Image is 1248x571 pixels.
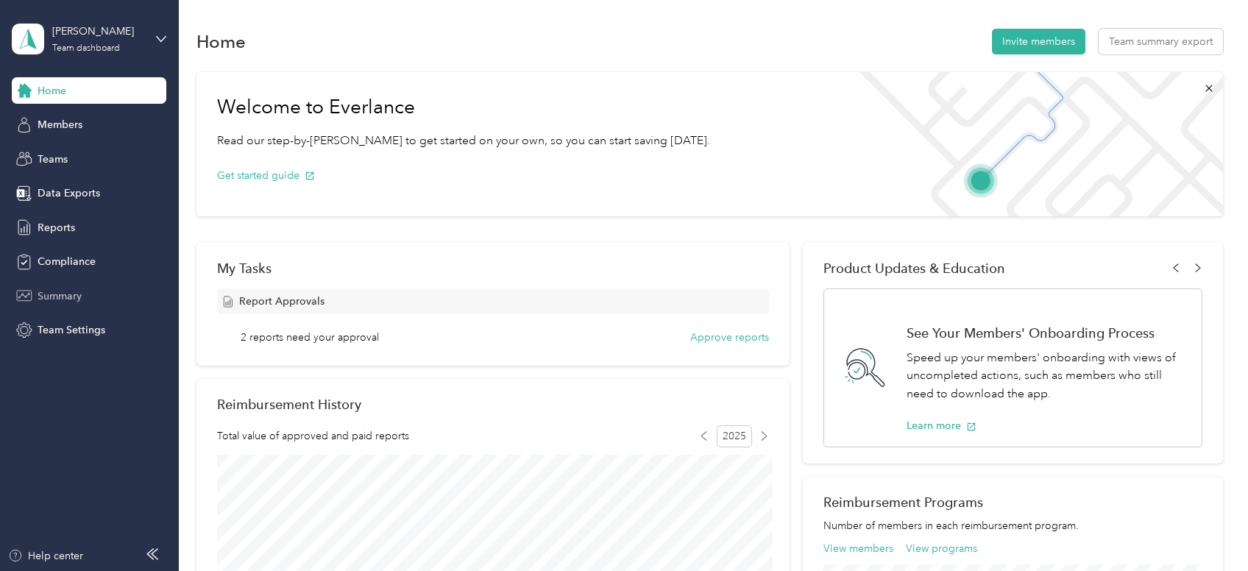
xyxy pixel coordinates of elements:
[217,260,769,276] div: My Tasks
[217,168,315,183] button: Get started guide
[38,185,100,201] span: Data Exports
[241,330,379,345] span: 2 reports need your approval
[38,83,66,99] span: Home
[823,518,1202,533] p: Number of members in each reimbursement program.
[52,24,144,39] div: [PERSON_NAME]
[907,418,976,433] button: Learn more
[1099,29,1223,54] button: Team summary export
[823,260,1005,276] span: Product Updates & Education
[217,96,710,119] h1: Welcome to Everlance
[8,548,83,564] button: Help center
[845,72,1222,216] img: Welcome to everlance
[1166,489,1248,571] iframe: Everlance-gr Chat Button Frame
[239,294,325,309] span: Report Approvals
[38,117,82,132] span: Members
[907,325,1186,341] h1: See Your Members' Onboarding Process
[906,541,977,556] button: View programs
[217,132,710,150] p: Read our step-by-[PERSON_NAME] to get started on your own, so you can start saving [DATE].
[823,494,1202,510] h2: Reimbursement Programs
[823,541,893,556] button: View members
[217,397,361,412] h2: Reimbursement History
[38,220,75,235] span: Reports
[717,425,752,447] span: 2025
[38,254,96,269] span: Compliance
[52,44,120,53] div: Team dashboard
[38,322,105,338] span: Team Settings
[38,152,68,167] span: Teams
[992,29,1085,54] button: Invite members
[217,428,409,444] span: Total value of approved and paid reports
[690,330,769,345] button: Approve reports
[38,288,82,304] span: Summary
[907,349,1186,403] p: Speed up your members' onboarding with views of uncompleted actions, such as members who still ne...
[196,34,246,49] h1: Home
